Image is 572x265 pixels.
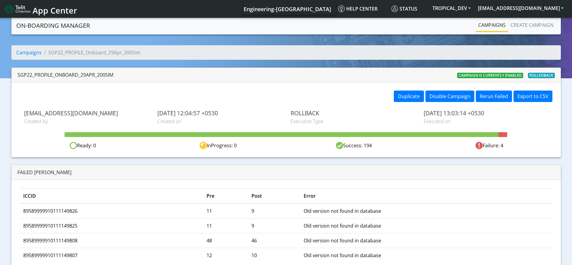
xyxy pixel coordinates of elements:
[425,91,474,102] button: Disable Campaign
[70,142,77,149] img: ready.svg
[203,188,248,203] th: Pre
[476,142,483,149] img: fail.svg
[248,203,300,219] td: 9
[300,248,553,263] td: Old version not found in database
[508,19,556,31] a: Create campaign
[338,5,345,12] img: knowledge.svg
[20,248,203,263] td: 89589999910111149807
[391,5,398,12] img: status.svg
[457,73,523,78] span: Campaign is currently enabled
[150,142,286,149] div: InProgress: 0
[15,142,150,149] div: Ready: 0
[5,4,30,14] img: logo-telit-cinterion-gw-new.png
[300,233,553,248] td: Old version not found in database
[248,188,300,203] th: Post
[528,73,555,78] span: Rolledback
[286,142,422,149] div: Success: 194
[20,188,203,203] th: ICCID
[203,218,248,233] td: 11
[11,45,561,65] nav: breadcrumb
[424,118,548,125] span: Executed on
[20,203,203,219] td: 89589999910111149826
[42,49,141,56] li: SGP22_PROFILE_Onboard_29Apr_200Sim
[16,20,90,32] a: On-Boarding Manager
[5,2,76,15] a: App Center
[33,5,77,16] span: App Center
[203,233,248,248] td: 48
[300,218,553,233] td: Old version not found in database
[514,91,552,102] button: Export to CSV
[391,5,417,12] span: Status
[300,188,553,203] th: Error
[474,3,567,14] button: [EMAIL_ADDRESS][DOMAIN_NAME]
[203,203,248,219] td: 11
[248,218,300,233] td: 9
[244,5,331,13] span: Engineering-[GEOGRAPHIC_DATA]
[17,169,555,176] div: Failed [PERSON_NAME]
[429,3,474,14] button: TROPICAL_DEV
[291,110,415,117] span: ROLLBACK
[291,118,415,125] span: Execution Type
[389,3,429,15] a: Status
[476,19,508,31] a: Campaigns
[200,142,207,149] img: in-progress.svg
[24,110,148,117] span: [EMAIL_ADDRESS][DOMAIN_NAME]
[24,118,148,125] span: Created by
[16,49,42,56] a: Campaigns
[248,233,300,248] td: 46
[20,233,203,248] td: 89589999910111149808
[336,142,343,149] img: success.svg
[422,142,557,149] div: Failure: 4
[243,3,331,15] a: Your current platform instance
[20,218,203,233] td: 89589999910111149825
[157,110,282,117] span: [DATE] 12:04:57 +0530
[248,248,300,263] td: 10
[300,203,553,219] td: Old version not found in database
[157,118,282,125] span: Created on
[338,5,378,12] span: Help center
[203,248,248,263] td: 12
[17,71,113,78] div: SGP22_PROFILE_Onboard_29Apr_200Sim
[476,91,512,102] button: Rerun Failed
[336,3,389,15] a: Help center
[424,110,548,117] span: [DATE] 13:03:14 +0530
[394,91,424,102] button: Duplicate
